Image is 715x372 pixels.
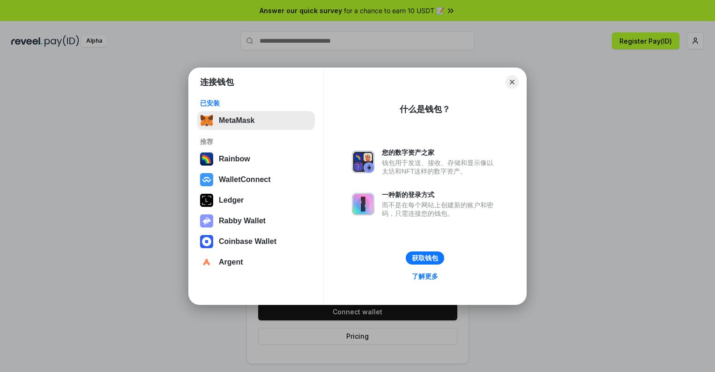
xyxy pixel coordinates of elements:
img: svg+xml,%3Csvg%20width%3D%2228%22%20height%3D%2228%22%20viewBox%3D%220%200%2028%2028%22%20fill%3D... [200,235,213,248]
button: Coinbase Wallet [197,232,315,251]
div: 而不是在每个网站上创建新的账户和密码，只需连接您的钱包。 [382,201,498,218]
div: Coinbase Wallet [219,237,276,246]
button: Argent [197,253,315,272]
div: 什么是钱包？ [400,104,450,115]
div: 了解更多 [412,272,438,281]
button: Rainbow [197,150,315,168]
div: MetaMask [219,116,254,125]
h1: 连接钱包 [200,76,234,88]
div: 获取钱包 [412,254,438,262]
img: svg+xml,%3Csvg%20width%3D%2228%22%20height%3D%2228%22%20viewBox%3D%220%200%2028%2028%22%20fill%3D... [200,173,213,186]
button: Rabby Wallet [197,212,315,230]
div: Rabby Wallet [219,217,266,225]
img: svg+xml,%3Csvg%20fill%3D%22none%22%20height%3D%2233%22%20viewBox%3D%220%200%2035%2033%22%20width%... [200,114,213,127]
div: Ledger [219,196,244,205]
img: svg+xml,%3Csvg%20xmlns%3D%22http%3A%2F%2Fwww.w3.org%2F2000%2Fsvg%22%20fill%3D%22none%22%20viewBox... [352,193,374,215]
img: svg+xml,%3Csvg%20xmlns%3D%22http%3A%2F%2Fwww.w3.org%2F2000%2Fsvg%22%20fill%3D%22none%22%20viewBox... [200,214,213,228]
img: svg+xml,%3Csvg%20xmlns%3D%22http%3A%2F%2Fwww.w3.org%2F2000%2Fsvg%22%20width%3D%2228%22%20height%3... [200,194,213,207]
div: 推荐 [200,137,312,146]
img: svg+xml,%3Csvg%20width%3D%2228%22%20height%3D%2228%22%20viewBox%3D%220%200%2028%2028%22%20fill%3D... [200,256,213,269]
button: 获取钱包 [406,251,444,265]
button: WalletConnect [197,170,315,189]
button: Ledger [197,191,315,210]
div: WalletConnect [219,175,271,184]
div: Rainbow [219,155,250,163]
a: 了解更多 [406,270,444,282]
img: svg+xml,%3Csvg%20width%3D%22120%22%20height%3D%22120%22%20viewBox%3D%220%200%20120%20120%22%20fil... [200,152,213,166]
div: 您的数字资产之家 [382,148,498,157]
div: 一种新的登录方式 [382,190,498,199]
div: 钱包用于发送、接收、存储和显示像以太坊和NFT这样的数字资产。 [382,159,498,175]
div: 已安装 [200,99,312,107]
img: svg+xml,%3Csvg%20xmlns%3D%22http%3A%2F%2Fwww.w3.org%2F2000%2Fsvg%22%20fill%3D%22none%22%20viewBox... [352,151,374,173]
button: Close [506,76,519,89]
button: MetaMask [197,111,315,130]
div: Argent [219,258,243,266]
